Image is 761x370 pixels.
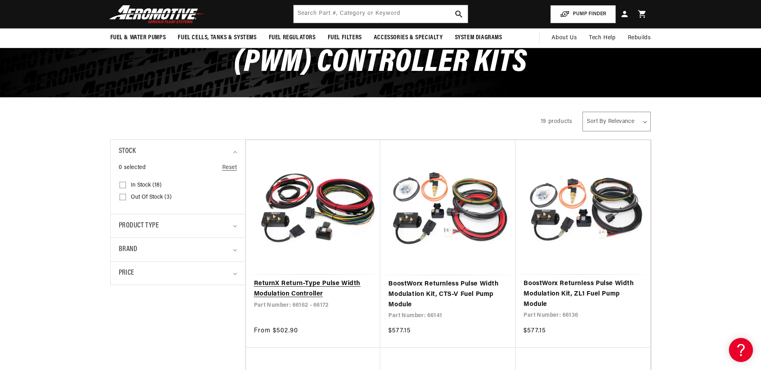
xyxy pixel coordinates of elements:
[119,163,146,172] span: 0 selected
[294,5,468,23] input: Search by Part Number, Category or Keyword
[388,279,507,310] a: BoostWorx Returnless Pulse Width Modulation Kit, CTS-V Fuel Pump Module
[449,28,508,47] summary: System Diagrams
[119,262,237,285] summary: Price
[131,194,172,201] span: Out of stock (3)
[524,279,642,310] a: BoostWorx Returnless Pulse Width Modulation Kit, ZL1 Fuel Pump Module
[541,119,572,125] span: 19 products
[119,268,134,279] span: Price
[107,5,207,24] img: Aeromotive
[119,238,237,261] summary: Brand (0 selected)
[104,28,172,47] summary: Fuel & Water Pumps
[110,34,166,42] span: Fuel & Water Pumps
[119,140,237,163] summary: Stock (0 selected)
[628,34,651,42] span: Rebuilds
[172,28,262,47] summary: Fuel Cells, Tanks & Systems
[119,146,136,157] span: Stock
[131,182,162,189] span: In stock (18)
[546,28,583,48] a: About Us
[328,34,362,42] span: Fuel Filters
[269,34,316,42] span: Fuel Regulators
[119,214,237,238] summary: Product type (0 selected)
[119,244,138,255] span: Brand
[368,28,449,47] summary: Accessories & Specialty
[589,34,615,42] span: Tech Help
[450,5,468,23] button: search button
[119,220,159,232] span: Product type
[550,5,616,23] button: PUMP FINDER
[583,28,621,48] summary: Tech Help
[374,34,443,42] span: Accessories & Specialty
[622,28,657,48] summary: Rebuilds
[455,34,502,42] span: System Diagrams
[263,28,322,47] summary: Fuel Regulators
[254,279,373,299] a: ReturnX Return-Type Pulse Width Modulation Controller
[223,20,538,79] span: Pulse Width Modulation (PWM) Controller Kits
[322,28,368,47] summary: Fuel Filters
[222,163,237,172] a: Reset
[178,34,256,42] span: Fuel Cells, Tanks & Systems
[552,35,577,41] span: About Us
